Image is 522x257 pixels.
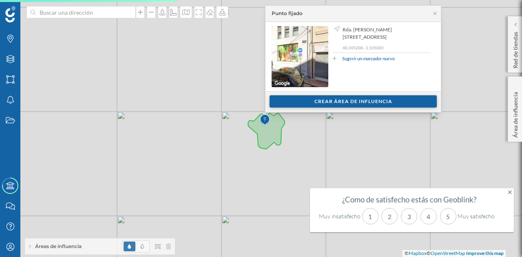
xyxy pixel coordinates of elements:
[420,208,437,224] div: 4
[511,29,520,68] p: Red de tiendas
[316,195,503,204] div: ¿Como de satisfecho estás con Geoblink?
[343,26,429,41] span: Rda. [PERSON_NAME][STREET_ADDRESS]
[362,208,378,224] div: 1
[431,250,465,256] a: OpenStreetMap
[342,55,395,62] a: Sugerir un marcador nuevo
[260,112,270,128] img: Marker
[343,45,431,51] p: 40,345208, -1,105085
[381,208,398,224] div: 2
[511,89,520,138] p: Área de influencia
[5,6,15,22] img: Geoblink Logo
[272,10,303,17] div: Punto fijado
[440,208,456,224] div: 5
[409,250,427,256] a: Mapbox
[316,212,361,220] div: Muy insatisfecho
[16,6,45,13] span: Soporte
[458,212,502,220] div: Muy satisfecho
[272,26,328,87] img: streetview
[401,208,417,224] div: 3
[466,250,504,256] a: Improve this map
[403,250,506,257] div: © ©
[35,243,82,250] span: Áreas de influencia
